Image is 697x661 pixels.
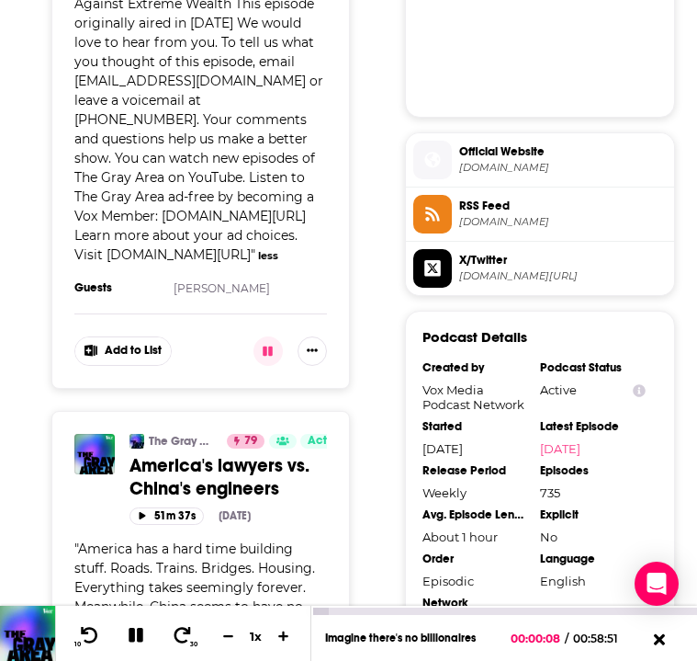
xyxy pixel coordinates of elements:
[540,419,646,434] div: Latest Episode
[74,434,115,474] img: America's lawyers vs. China's engineers
[459,269,667,283] span: twitter.com/seanilling
[459,215,667,229] span: feeds.megaphone.fm
[422,552,528,566] div: Order
[174,281,270,295] a: [PERSON_NAME]
[459,161,667,175] span: vox.com
[422,328,527,346] h3: Podcast Details
[298,336,327,366] button: Show More Button
[633,382,646,399] button: Show Info
[129,454,309,500] span: America's lawyers vs. China's engineers
[540,574,646,588] div: English
[540,382,646,399] div: Active
[129,434,144,449] img: The Gray Area with Sean Illing
[75,337,171,365] button: Show More Button
[459,143,667,160] span: Official Website
[540,485,646,500] div: 735
[241,629,272,644] div: 1 x
[540,530,646,544] div: No
[422,507,528,522] div: Avg. Episode Length
[540,463,646,478] div: Episodes
[74,641,81,648] span: 10
[413,249,667,288] a: X/Twitter[DOMAIN_NAME][URL]
[422,574,528,588] div: Episodic
[105,344,162,358] span: Add to List
[422,485,528,500] div: Weekly
[540,507,646,522] div: Explicit
[129,507,204,525] button: 51m 37s
[129,454,327,500] a: America's lawyers vs. China's engineers
[540,360,646,375] div: Podcast Status
[244,432,257,450] span: 79
[219,509,251,522] div: [DATE]
[422,441,528,456] div: [DATE]
[540,552,646,566] div: Language
[422,360,528,375] div: Created by
[74,280,157,295] h3: Guests
[540,441,646,456] a: [DATE]
[149,434,215,449] a: The Gray Area with [PERSON_NAME]
[422,419,528,434] div: Started
[565,632,568,645] span: /
[459,252,667,268] span: X/Twitter
[166,625,201,648] button: 30
[422,530,528,544] div: About 1 hour
[568,632,636,645] span: 00:58:51
[227,434,264,449] a: 79
[300,434,350,449] a: Active
[511,632,565,645] span: 00:00:08
[325,632,476,644] a: Imagine there's no billionaires
[308,432,343,450] span: Active
[71,625,106,648] button: 10
[459,198,667,214] span: RSS Feed
[635,562,679,606] div: Open Intercom Messenger
[258,248,278,264] button: less
[190,641,197,648] span: 30
[413,195,667,234] a: RSS Feed[DOMAIN_NAME]
[422,382,528,412] div: Vox Media Podcast Network
[422,596,528,610] div: Network
[413,141,667,179] a: Official Website[DOMAIN_NAME]
[422,463,528,478] div: Release Period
